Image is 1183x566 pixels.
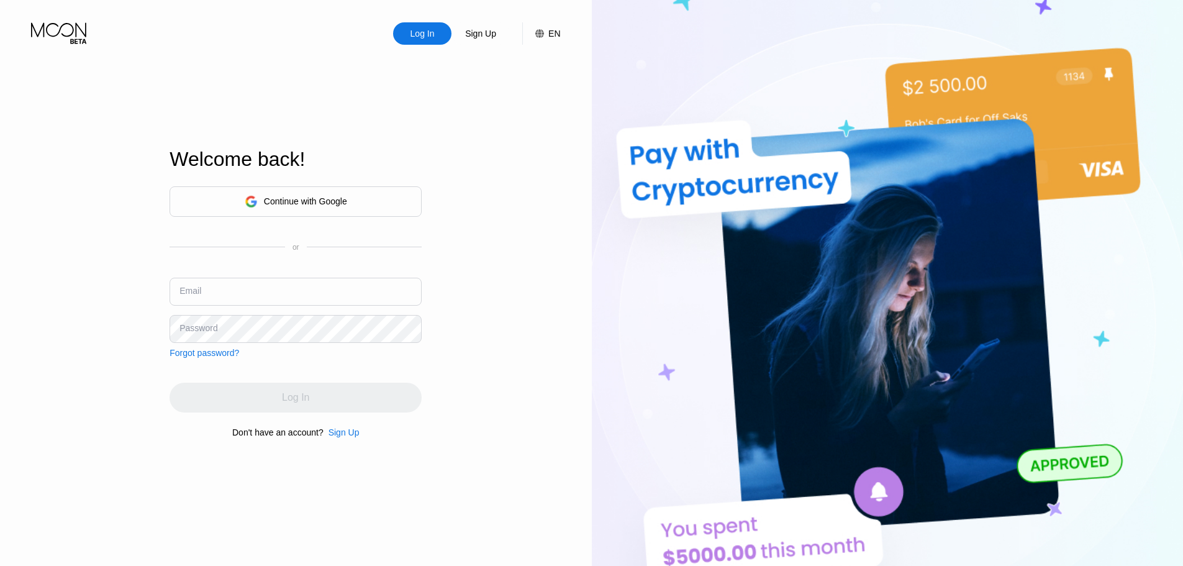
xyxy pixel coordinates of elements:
[464,27,497,40] div: Sign Up
[179,323,217,333] div: Password
[522,22,560,45] div: EN
[548,29,560,39] div: EN
[292,243,299,252] div: or
[232,427,324,437] div: Don't have an account?
[170,186,422,217] div: Continue with Google
[170,348,239,358] div: Forgot password?
[170,148,422,171] div: Welcome back!
[264,196,347,206] div: Continue with Google
[451,22,510,45] div: Sign Up
[329,427,360,437] div: Sign Up
[324,427,360,437] div: Sign Up
[179,286,201,296] div: Email
[409,27,436,40] div: Log In
[393,22,451,45] div: Log In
